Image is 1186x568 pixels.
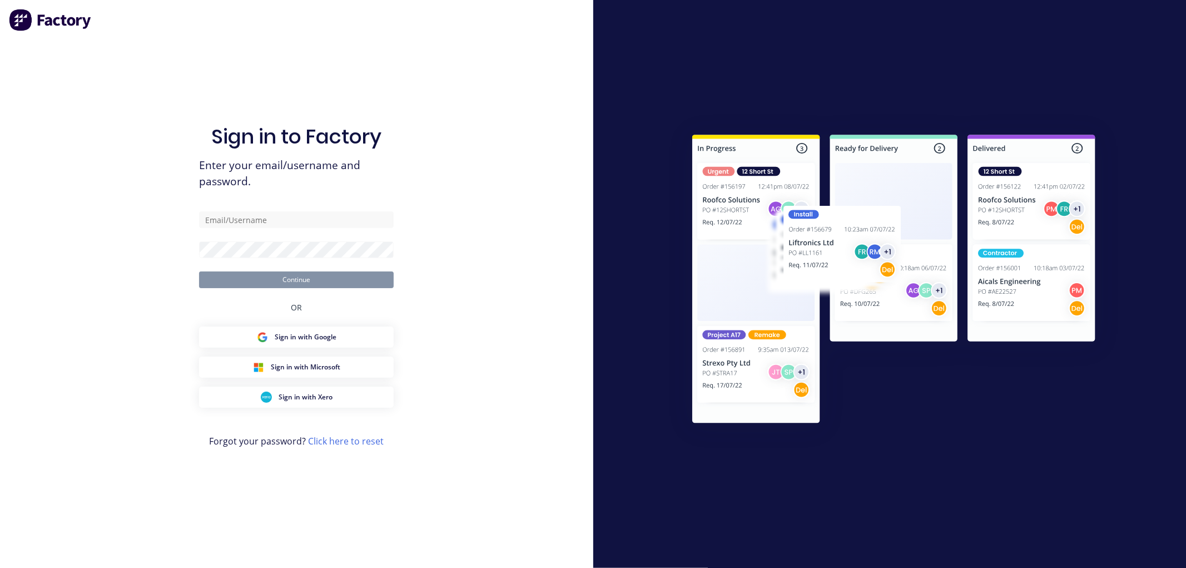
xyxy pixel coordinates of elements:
button: Google Sign inSign in with Google [199,327,394,348]
div: OR [291,288,302,327]
span: Enter your email/username and password. [199,157,394,190]
h1: Sign in to Factory [211,125,381,149]
button: Continue [199,271,394,288]
img: Sign in [668,112,1120,450]
span: Sign in with Microsoft [271,362,340,372]
img: Google Sign in [257,332,268,343]
img: Xero Sign in [261,392,272,403]
img: Factory [9,9,92,31]
span: Sign in with Google [275,332,336,342]
button: Microsoft Sign inSign in with Microsoft [199,357,394,378]
button: Xero Sign inSign in with Xero [199,387,394,408]
span: Sign in with Xero [279,392,333,402]
img: Microsoft Sign in [253,362,264,373]
a: Click here to reset [308,435,384,447]
input: Email/Username [199,211,394,228]
span: Forgot your password? [209,434,384,448]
